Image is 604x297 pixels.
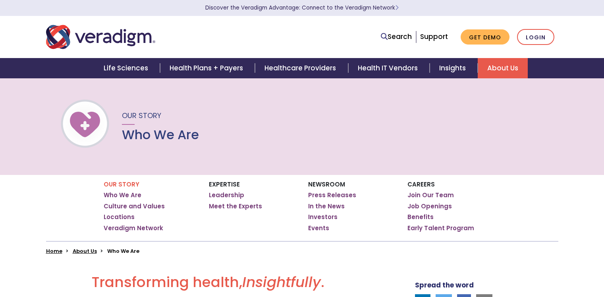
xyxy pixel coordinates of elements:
[160,58,255,78] a: Health Plans + Payers
[407,202,452,210] a: Job Openings
[104,213,135,221] a: Locations
[205,4,399,12] a: Discover the Veradigm Advantage: Connect to the Veradigm NetworkLearn More
[242,272,321,292] em: Insightfully
[209,191,244,199] a: Leadership
[308,213,338,221] a: Investors
[122,127,199,142] h1: Who We Are
[430,58,478,78] a: Insights
[94,58,160,78] a: Life Sciences
[308,224,329,232] a: Events
[308,191,356,199] a: Press Releases
[308,202,345,210] a: In the News
[255,58,348,78] a: Healthcare Providers
[407,224,474,232] a: Early Talent Program
[104,191,141,199] a: Who We Are
[104,224,163,232] a: Veradigm Network
[73,247,97,255] a: About Us
[478,58,528,78] a: About Us
[395,4,399,12] span: Learn More
[517,29,554,45] a: Login
[420,32,448,41] a: Support
[348,58,430,78] a: Health IT Vendors
[461,29,509,45] a: Get Demo
[104,202,165,210] a: Culture and Values
[407,191,454,199] a: Join Our Team
[209,202,262,210] a: Meet the Experts
[407,213,434,221] a: Benefits
[46,24,155,50] img: Veradigm logo
[46,274,371,297] h2: Transforming health, .
[46,247,62,255] a: Home
[122,111,161,120] span: Our Story
[415,280,474,290] strong: Spread the word
[381,31,412,42] a: Search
